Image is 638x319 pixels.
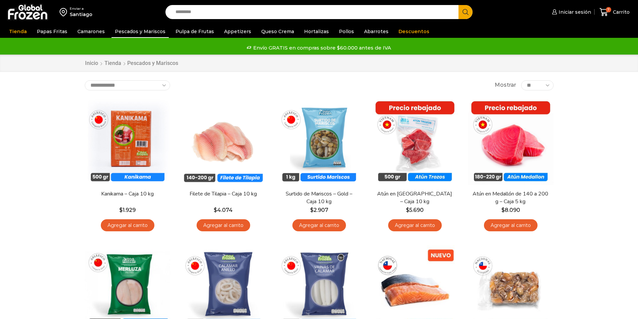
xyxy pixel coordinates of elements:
[185,190,262,198] a: Filete de Tilapia – Caja 10 kg
[501,207,520,213] bdi: 8.090
[484,219,538,232] a: Agregar al carrito: “Atún en Medallón de 140 a 200 g - Caja 5 kg”
[214,207,233,213] bdi: 4.074
[550,5,591,19] a: Iniciar sesión
[119,207,123,213] span: $
[101,219,154,232] a: Agregar al carrito: “Kanikama – Caja 10 kg”
[336,25,357,38] a: Pollos
[406,207,409,213] span: $
[598,4,631,20] a: 7 Carrito
[376,190,453,206] a: Atún en [GEOGRAPHIC_DATA] – Caja 10 kg
[361,25,392,38] a: Abarrotes
[388,219,442,232] a: Agregar al carrito: “Atún en Trozos - Caja 10 kg”
[458,5,473,19] button: Search button
[6,25,30,38] a: Tienda
[258,25,297,38] a: Queso Crema
[70,6,92,11] div: Enviar a
[127,60,178,66] h1: Pescados y Mariscos
[85,60,178,67] nav: Breadcrumb
[60,6,70,18] img: address-field-icon.svg
[197,219,250,232] a: Agregar al carrito: “Filete de Tilapia - Caja 10 kg”
[292,219,346,232] a: Agregar al carrito: “Surtido de Mariscos - Gold - Caja 10 kg”
[310,207,313,213] span: $
[280,190,357,206] a: Surtido de Mariscos – Gold – Caja 10 kg
[406,207,424,213] bdi: 5.690
[301,25,332,38] a: Hortalizas
[85,80,170,90] select: Pedido de la tienda
[112,25,169,38] a: Pescados y Mariscos
[104,60,122,67] a: Tienda
[501,207,505,213] span: $
[472,190,549,206] a: Atún en Medallón de 140 a 200 g – Caja 5 kg
[495,81,516,89] span: Mostrar
[557,9,591,15] span: Iniciar sesión
[395,25,433,38] a: Descuentos
[70,11,92,18] div: Santiago
[172,25,217,38] a: Pulpa de Frutas
[310,207,328,213] bdi: 2.907
[33,25,71,38] a: Papas Fritas
[611,9,630,15] span: Carrito
[89,190,166,198] a: Kanikama – Caja 10 kg
[606,7,611,12] span: 7
[221,25,255,38] a: Appetizers
[74,25,108,38] a: Camarones
[214,207,217,213] span: $
[85,60,98,67] a: Inicio
[119,207,136,213] bdi: 1.929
